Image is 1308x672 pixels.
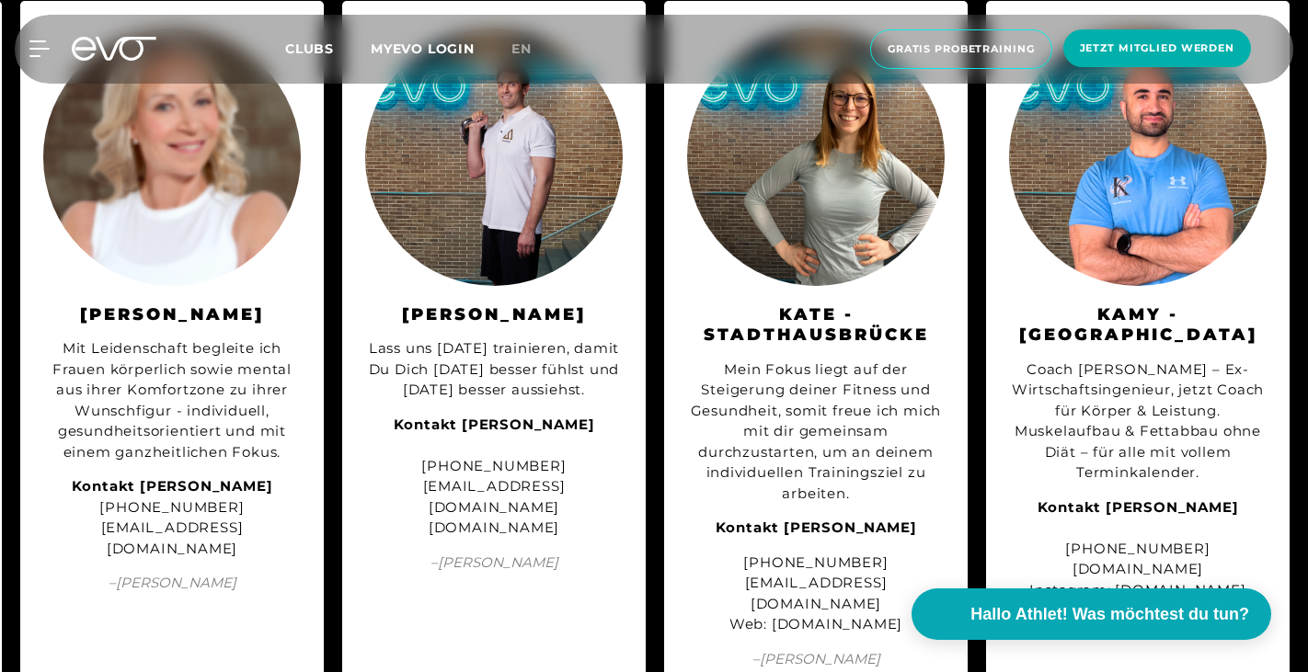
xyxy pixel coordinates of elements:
[1058,29,1256,69] a: Jetzt Mitglied werden
[1009,28,1267,286] img: KAMYAR
[285,40,334,57] span: Clubs
[511,39,554,60] a: en
[1080,40,1234,56] span: Jetzt Mitglied werden
[365,304,623,325] h3: [PERSON_NAME]
[687,359,945,505] div: Mein Fokus liegt auf der Steigerung deiner Fitness und Gesundheit, somit freue ich mich mit dir g...
[1038,498,1239,516] strong: Kontakt [PERSON_NAME]
[1009,497,1267,601] div: [PHONE_NUMBER] [DOMAIN_NAME] Instagram: [DOMAIN_NAME]
[365,338,623,401] div: Lass uns [DATE] trainieren, damit Du Dich [DATE] besser fühlst und [DATE] besser aussiehst.
[365,28,623,286] img: Leonard
[687,552,945,635] div: [PHONE_NUMBER] [EMAIL_ADDRESS][DOMAIN_NAME] Web: [DOMAIN_NAME]
[72,477,273,495] strong: Kontakt [PERSON_NAME]
[43,28,301,286] img: Christina
[371,40,475,57] a: MYEVO LOGIN
[365,415,623,539] div: [PHONE_NUMBER] [EMAIL_ADDRESS][DOMAIN_NAME] [DOMAIN_NAME]
[43,573,301,594] span: – [PERSON_NAME]
[865,29,1058,69] a: Gratis Probetraining
[687,649,945,670] span: – [PERSON_NAME]
[1009,304,1267,346] h3: Kamy - [GEOGRAPHIC_DATA]
[1009,359,1267,484] div: Coach [PERSON_NAME] – Ex-Wirtschaftsingenieur, jetzt Coach für Körper & Leistung. Muskelaufbau & ...
[394,416,595,433] strong: Kontakt [PERSON_NAME]
[43,304,301,325] h3: [PERSON_NAME]
[285,40,371,57] a: Clubs
[716,518,917,536] strong: Kontakt [PERSON_NAME]
[365,552,623,574] span: – [PERSON_NAME]
[687,28,945,286] img: Kate
[912,588,1271,640] button: Hallo Athlet! Was möchtest du tun?
[687,304,945,346] h3: KATE - STADTHAUSBRÜCKE
[43,338,301,462] div: Mit Leidenschaft begleite ich Frauen körperlich sowie mental aus ihrer Komfortzone zu ihrer Wunsc...
[970,602,1249,627] span: Hallo Athlet! Was möchtest du tun?
[511,40,532,57] span: en
[43,476,301,559] div: [PHONE_NUMBER] [EMAIL_ADDRESS][DOMAIN_NAME]
[888,41,1035,57] span: Gratis Probetraining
